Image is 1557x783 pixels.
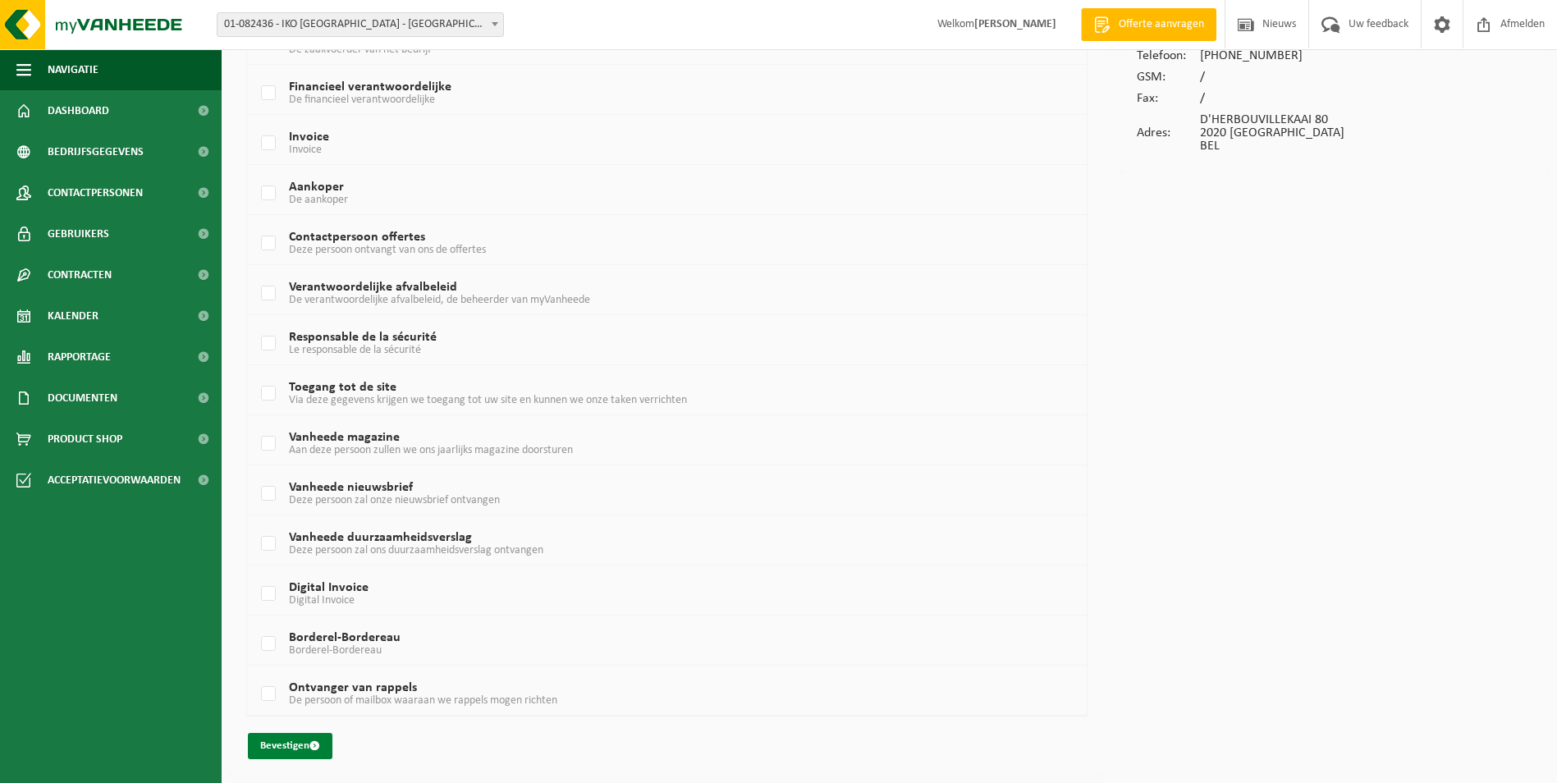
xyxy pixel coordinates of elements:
span: Bedrijfsgegevens [48,131,144,172]
span: Invoice [289,144,322,156]
label: Responsable de la sécurité [258,332,1005,356]
td: Telefoon: [1137,45,1200,66]
td: [PHONE_NUMBER] [1200,45,1394,66]
td: GSM: [1137,66,1200,88]
label: Vanheede magazine [258,432,1005,456]
label: Vanheede nieuwsbrief [258,482,1005,506]
label: Vanheede duurzaamheidsverslag [258,532,1005,556]
span: De persoon of mailbox waaraan we rappels mogen richten [289,694,557,707]
button: Bevestigen [248,733,332,759]
span: Deze persoon ontvangt van ons de offertes [289,244,486,256]
span: Aan deze persoon zullen we ons jaarlijks magazine doorsturen [289,444,573,456]
span: Via deze gegevens krijgen we toegang tot uw site en kunnen we onze taken verrichten [289,394,687,406]
span: Offerte aanvragen [1115,16,1208,33]
strong: [PERSON_NAME] [974,18,1056,30]
span: Rapportage [48,337,111,378]
span: De verantwoordelijke afvalbeleid, de beheerder van myVanheede [289,294,590,306]
label: Invoice [258,131,1005,156]
span: Kalender [48,295,98,337]
span: Contactpersonen [48,172,143,213]
span: Deze persoon zal onze nieuwsbrief ontvangen [289,494,500,506]
td: Adres: [1137,109,1200,157]
span: 01-082436 - IKO NV - ANTWERPEN [217,12,504,37]
span: Dashboard [48,90,109,131]
label: Verantwoordelijke afvalbeleid [258,282,1005,306]
span: Navigatie [48,49,98,90]
span: Contracten [48,254,112,295]
label: Contactpersoon offertes [258,231,1005,256]
span: Digital Invoice [289,594,355,607]
td: D'HERBOUVILLEKAAI 80 2020 [GEOGRAPHIC_DATA] BEL [1200,109,1394,157]
span: Borderel-Bordereau [289,644,382,657]
span: 01-082436 - IKO NV - ANTWERPEN [218,13,503,36]
span: Acceptatievoorwaarden [48,460,181,501]
label: Digital Invoice [258,582,1005,607]
span: Gebruikers [48,213,109,254]
label: Aankoper [258,181,1005,206]
span: Product Shop [48,419,122,460]
label: Ontvanger van rappels [258,682,1005,707]
span: Documenten [48,378,117,419]
td: / [1200,66,1394,88]
span: De aankoper [289,194,348,206]
a: Offerte aanvragen [1081,8,1216,41]
span: Deze persoon zal ons duurzaamheidsverslag ontvangen [289,544,543,556]
span: De financieel verantwoordelijke [289,94,435,106]
label: Toegang tot de site [258,382,1005,406]
td: Fax: [1137,88,1200,109]
span: Le responsable de la sécurité [289,344,421,356]
td: / [1200,88,1394,109]
label: Financieel verantwoordelijke [258,81,1005,106]
label: Borderel-Bordereau [258,632,1005,657]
